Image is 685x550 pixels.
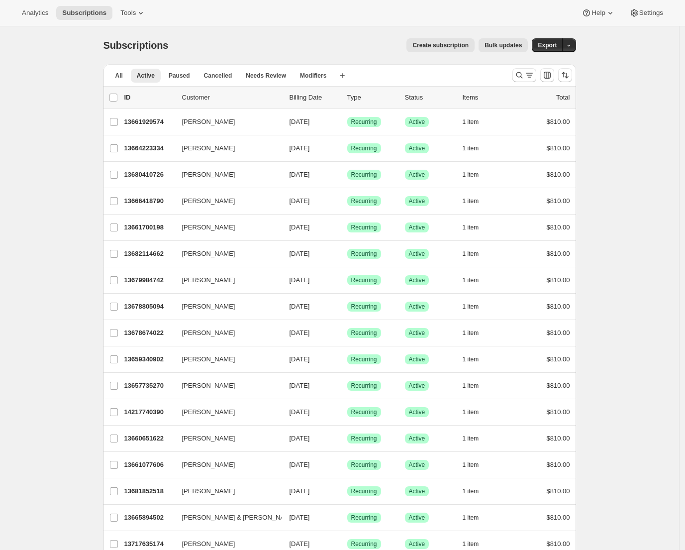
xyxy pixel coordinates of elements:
[56,6,112,20] button: Subscriptions
[463,141,490,155] button: 1 item
[463,276,479,284] span: 1 item
[547,197,570,205] span: $810.00
[463,379,490,393] button: 1 item
[463,300,490,314] button: 1 item
[463,194,490,208] button: 1 item
[351,303,377,311] span: Recurring
[463,514,479,522] span: 1 item
[290,144,310,152] span: [DATE]
[409,250,425,258] span: Active
[547,435,570,442] span: $810.00
[290,540,310,548] span: [DATE]
[409,303,425,311] span: Active
[463,220,490,234] button: 1 item
[409,382,425,390] span: Active
[290,197,310,205] span: [DATE]
[409,461,425,469] span: Active
[547,514,570,521] span: $810.00
[351,171,377,179] span: Recurring
[347,93,397,103] div: Type
[124,194,570,208] div: 13666418790[PERSON_NAME][DATE]SuccessRecurringSuccessActive1 item$810.00
[124,432,570,445] div: 13660651622[PERSON_NAME][DATE]SuccessRecurringSuccessActive1 item$810.00
[246,72,286,80] span: Needs Review
[463,326,490,340] button: 1 item
[639,9,663,17] span: Settings
[124,539,174,549] p: 13717635174
[182,407,235,417] span: [PERSON_NAME]
[409,276,425,284] span: Active
[124,326,570,340] div: 13678674022[PERSON_NAME][DATE]SuccessRecurringSuccessActive1 item$810.00
[463,197,479,205] span: 1 item
[409,118,425,126] span: Active
[547,171,570,178] span: $810.00
[124,117,174,127] p: 13661929574
[463,168,490,182] button: 1 item
[409,514,425,522] span: Active
[547,276,570,284] span: $810.00
[290,329,310,336] span: [DATE]
[176,299,276,315] button: [PERSON_NAME]
[463,171,479,179] span: 1 item
[547,329,570,336] span: $810.00
[124,300,570,314] div: 13678805094[PERSON_NAME][DATE]SuccessRecurringSuccessActive1 item$810.00
[290,276,310,284] span: [DATE]
[176,510,276,526] button: [PERSON_NAME] & [PERSON_NAME]
[351,408,377,416] span: Recurring
[176,272,276,288] button: [PERSON_NAME]
[290,355,310,363] span: [DATE]
[351,329,377,337] span: Recurring
[463,540,479,548] span: 1 item
[351,382,377,390] span: Recurring
[290,93,339,103] p: Billing Date
[176,193,276,209] button: [PERSON_NAME]
[540,68,554,82] button: Customize table column order and visibility
[290,487,310,495] span: [DATE]
[124,222,174,232] p: 13661700198
[463,511,490,525] button: 1 item
[115,72,123,80] span: All
[463,93,512,103] div: Items
[463,382,479,390] span: 1 item
[463,329,479,337] span: 1 item
[176,457,276,473] button: [PERSON_NAME]
[463,408,479,416] span: 1 item
[124,381,174,391] p: 13657735270
[124,249,174,259] p: 13682114662
[412,41,469,49] span: Create subscription
[547,250,570,257] span: $810.00
[409,408,425,416] span: Active
[463,223,479,231] span: 1 item
[463,461,479,469] span: 1 item
[290,223,310,231] span: [DATE]
[124,379,570,393] div: 13657735270[PERSON_NAME][DATE]SuccessRecurringSuccessActive1 item$810.00
[176,378,276,394] button: [PERSON_NAME]
[532,38,563,52] button: Export
[124,93,570,103] div: IDCustomerBilling DateTypeStatusItemsTotal
[463,484,490,498] button: 1 item
[405,93,455,103] p: Status
[124,407,174,417] p: 14217740390
[406,38,475,52] button: Create subscription
[409,540,425,548] span: Active
[351,435,377,442] span: Recurring
[124,141,570,155] div: 13664223334[PERSON_NAME][DATE]SuccessRecurringSuccessActive1 item$810.00
[124,115,570,129] div: 13661929574[PERSON_NAME][DATE]SuccessRecurringSuccessActive1 item$810.00
[409,144,425,152] span: Active
[547,461,570,468] span: $810.00
[290,408,310,416] span: [DATE]
[547,540,570,548] span: $810.00
[351,355,377,363] span: Recurring
[463,273,490,287] button: 1 item
[16,6,54,20] button: Analytics
[463,405,490,419] button: 1 item
[124,486,174,496] p: 13681852518
[409,223,425,231] span: Active
[176,167,276,183] button: [PERSON_NAME]
[485,41,522,49] span: Bulk updates
[623,6,669,20] button: Settings
[182,275,235,285] span: [PERSON_NAME]
[463,355,479,363] span: 1 item
[124,458,570,472] div: 13661077606[PERSON_NAME][DATE]SuccessRecurringSuccessActive1 item$810.00
[124,302,174,312] p: 13678805094
[351,276,377,284] span: Recurring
